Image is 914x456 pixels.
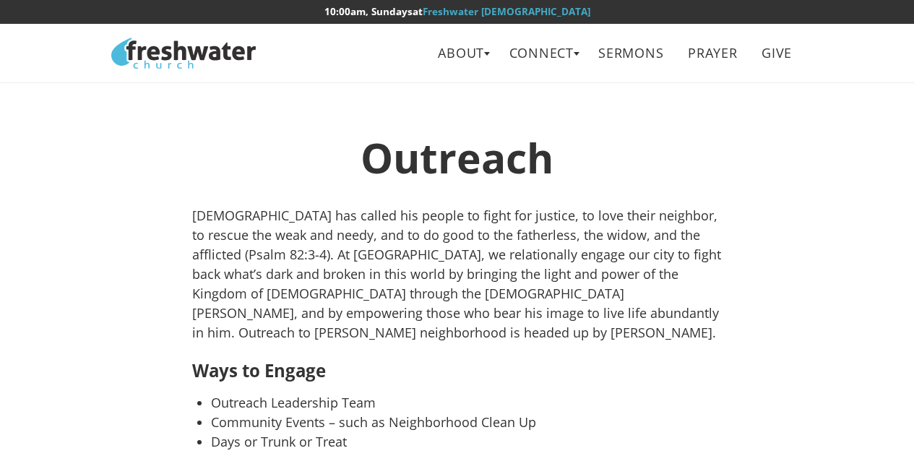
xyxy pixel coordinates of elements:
a: Sermons [588,37,674,69]
a: Connect [499,37,585,69]
h1: Outreach [192,135,721,181]
a: Give [751,37,803,69]
a: Freshwater [DEMOGRAPHIC_DATA] [423,5,590,18]
li: Community Events – such as Neighborhood Clean Up [211,413,722,432]
li: Outreach Leadership Team [211,393,722,413]
time: 10:00am, Sundays [324,5,413,18]
p: [DEMOGRAPHIC_DATA] has called his people to fight for justice, to love their neighbor, to rescue ... [192,206,721,343]
li: Days or Trunk or Treat [211,432,722,452]
h6: at [111,7,802,17]
img: Freshwater Church [111,38,256,69]
h4: Ways to Engage [192,361,721,380]
a: Prayer [678,37,748,69]
a: About [428,37,495,69]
